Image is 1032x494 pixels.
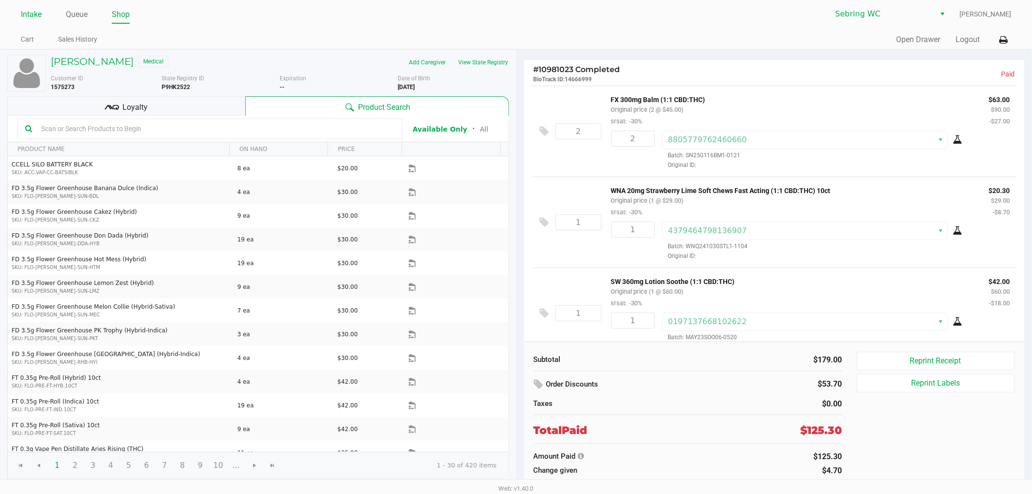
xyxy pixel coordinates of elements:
[896,34,940,45] button: Open Drawer
[956,34,980,45] button: Logout
[991,106,1010,113] small: $90.00
[337,402,358,409] span: $42.00
[37,121,395,136] input: Scan or Search Products to Begin
[21,8,42,21] a: Intake
[499,485,534,492] span: Web: v1.40.0
[12,287,229,295] p: SKU: FLO-[PERSON_NAME]-SUN-LMZ
[263,456,282,475] span: Go to the last page
[989,118,1010,125] small: -$27.00
[337,355,358,361] span: $30.00
[51,84,75,90] b: 1575273
[233,393,333,417] td: 19 ea
[280,75,306,82] span: Expiration
[48,456,66,475] span: Page 1
[162,84,190,90] b: P9HK2522
[8,204,233,227] td: FD 3.5g Flower Greenhouse Cakez (Hybrid)
[337,307,358,314] span: $30.00
[233,370,333,393] td: 4 ea
[562,422,588,438] span: Paid
[51,56,134,67] h5: [PERSON_NAME]
[12,406,229,413] p: SKU: FLO-PRE-FT-IND.10CT
[17,462,25,469] span: Go to the first page
[611,288,684,295] small: Original price (1 @ $60.00)
[627,118,643,125] span: -30%
[337,449,358,456] span: $35.00
[35,462,43,469] span: Go to the previous page
[801,422,842,438] div: $125.30
[233,299,333,322] td: 7 ea
[245,456,264,475] span: Go to the next page
[662,152,741,159] span: Batch: SN250116BM1-0121
[337,212,358,219] span: $30.00
[611,106,684,113] small: Original price (2 @ $45.00)
[337,189,358,195] span: $30.00
[233,346,333,370] td: 4 ea
[12,216,229,224] p: SKU: FLO-[PERSON_NAME]-SUN-CKZ
[611,93,974,104] p: FX 300mg Balm (1:1 CBD:THC)
[695,354,842,366] div: $179.00
[84,456,102,475] span: Page 3
[8,346,233,370] td: FD 3.5g Flower Greenhouse [GEOGRAPHIC_DATA] (Hybrid-Indica)
[233,275,333,299] td: 9 ea
[398,84,415,90] b: [DATE]
[12,264,229,271] p: SKU: FLO-[PERSON_NAME]-SUN-HTM
[857,374,1015,392] button: Reprint Labels
[8,417,233,441] td: FT 0.35g Pre-Roll (Sativa) 10ct
[233,322,333,346] td: 3 ea
[835,8,929,20] span: Sebring WC
[8,299,233,322] td: FD 3.5g Flower Greenhouse Melon Collie (Hybrid-Sativa)
[233,180,333,204] td: 4 ea
[534,354,681,365] div: Subtotal
[51,75,83,82] span: Customer ID
[280,84,284,90] b: --
[8,370,233,393] td: FT 0.35g Pre-Roll (Hybrid) 10ct
[8,227,233,251] td: FD 3.5g Flower Greenhouse Don Dada (Hybrid)
[21,33,34,45] a: Cart
[988,275,1010,285] p: $42.00
[137,456,156,475] span: Page 6
[662,161,980,169] span: Original ID:
[12,359,229,366] p: SKU: FLO-[PERSON_NAME]-RHB-HYI
[627,299,643,307] span: -30%
[534,65,620,74] span: 10981023 Completed
[749,451,842,463] div: $125.30
[611,118,643,125] small: srsat:
[398,75,430,82] span: Date of Birth
[8,142,509,452] div: Data table
[534,76,565,83] span: BioTrack ID:
[173,456,192,475] span: Page 8
[162,75,204,82] span: State Registry ID
[534,376,734,393] div: Order Discounts
[12,193,229,200] p: SKU: FLO-[PERSON_NAME]-SUN-BDL
[289,461,497,470] kendo-pager-info: 1 - 30 of 420 items
[988,93,1010,104] p: $63.00
[337,331,358,338] span: $30.00
[534,451,734,462] div: Amount Paid
[611,209,643,216] small: srsat:
[12,311,229,318] p: SKU: FLO-[PERSON_NAME]-SUN-MEC
[467,124,480,134] span: ᛫
[452,55,509,70] button: View State Registry
[774,69,1015,79] p: Paid
[233,251,333,275] td: 19 ea
[611,184,974,195] p: WNA 20mg Strawberry Lime Soft Chews Fast Acting (1:1 CBD:THC) 10ct
[611,275,974,285] p: SW 360mg Lotion Soothe (1:1 CBD:THC)
[611,299,643,307] small: srsat:
[857,352,1015,370] button: Reprint Receipt
[269,462,276,469] span: Go to the last page
[233,441,333,464] td: 11 ea
[227,456,245,475] span: Page 11
[191,456,209,475] span: Page 9
[337,165,358,172] span: $20.00
[155,456,174,475] span: Page 7
[991,288,1010,295] small: $60.00
[120,456,138,475] span: Page 5
[233,227,333,251] td: 19 ea
[358,102,410,113] span: Product Search
[328,142,402,156] th: PRICE
[992,209,1010,216] small: -$8.70
[8,322,233,346] td: FD 3.5g Flower Greenhouse PK Trophy (Hybrid-Indica)
[578,452,584,460] i: Transaction Detail
[66,8,88,21] a: Queue
[229,142,328,156] th: ON HAND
